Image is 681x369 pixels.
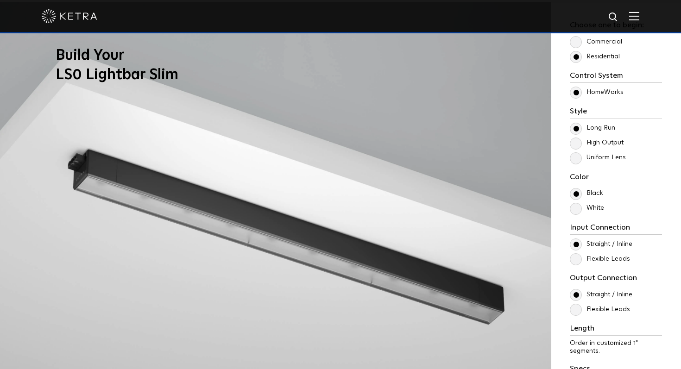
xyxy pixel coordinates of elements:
[570,88,624,96] label: HomeWorks
[570,154,626,162] label: Uniform Lens
[42,9,97,23] img: ketra-logo-2019-white
[570,173,662,184] h3: Color
[570,274,662,285] h3: Output Connection
[570,240,632,248] label: Straight / Inline
[570,189,603,197] label: Black
[570,71,662,83] h3: Control System
[570,291,632,299] label: Straight / Inline
[570,324,662,336] h3: Length
[570,38,622,46] label: Commercial
[570,306,630,313] label: Flexible Leads
[570,255,630,263] label: Flexible Leads
[570,139,624,147] label: High Output
[570,340,638,354] span: Order in customized 1" segments.
[629,12,639,20] img: Hamburger%20Nav.svg
[570,124,615,132] label: Long Run
[570,204,604,212] label: White
[570,107,662,119] h3: Style
[608,12,619,23] img: search icon
[570,223,662,235] h3: Input Connection
[570,53,620,61] label: Residential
